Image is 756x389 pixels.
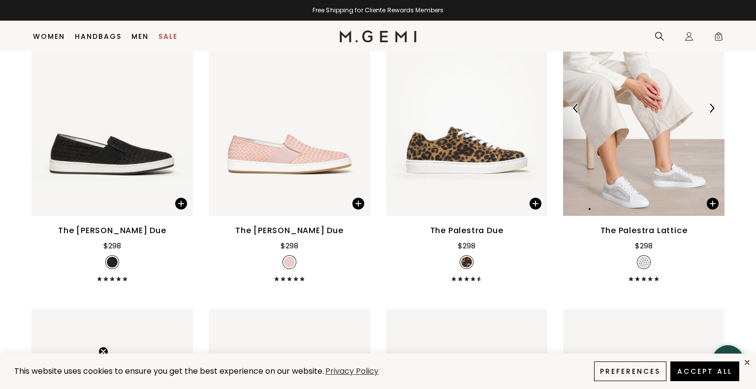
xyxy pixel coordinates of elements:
[563,1,724,281] a: Previous ArrowNext ArrowThe Palestra Lattice$298
[600,225,688,237] div: The Palestra Lattice
[714,33,724,43] span: 0
[58,225,166,237] div: The [PERSON_NAME] Due
[284,257,295,268] img: v_7386807173179_SWATCH_50x.jpg
[340,30,417,42] img: M.Gemi
[461,257,472,268] img: v_7246745174075_SWATCH_50x.jpg
[281,240,298,252] div: $298
[31,1,193,281] a: The [PERSON_NAME] Due$298
[324,365,380,378] a: Privacy Policy (opens in a new tab)
[33,32,65,40] a: Women
[594,361,666,381] button: Preferences
[158,32,178,40] a: Sale
[98,347,108,357] button: Close teaser
[430,225,504,237] div: The Palestra Due
[707,104,716,113] img: Next Arrow
[131,32,149,40] a: Men
[103,240,121,252] div: $298
[743,359,751,366] div: close
[638,257,649,268] img: v_7336352350267_SWATCH_50x.jpg
[107,257,118,268] img: v_7386807042107_SWATCH_50x.jpg
[670,361,739,381] button: Accept All
[571,104,580,113] img: Previous Arrow
[635,240,653,252] div: $298
[14,365,324,377] span: This website uses cookies to ensure you get the best experience on our website.
[386,1,547,281] a: The Palestra Due$298
[458,240,475,252] div: $298
[235,225,344,237] div: The [PERSON_NAME] Due
[209,1,370,281] a: The [PERSON_NAME] Due$298
[75,32,122,40] a: Handbags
